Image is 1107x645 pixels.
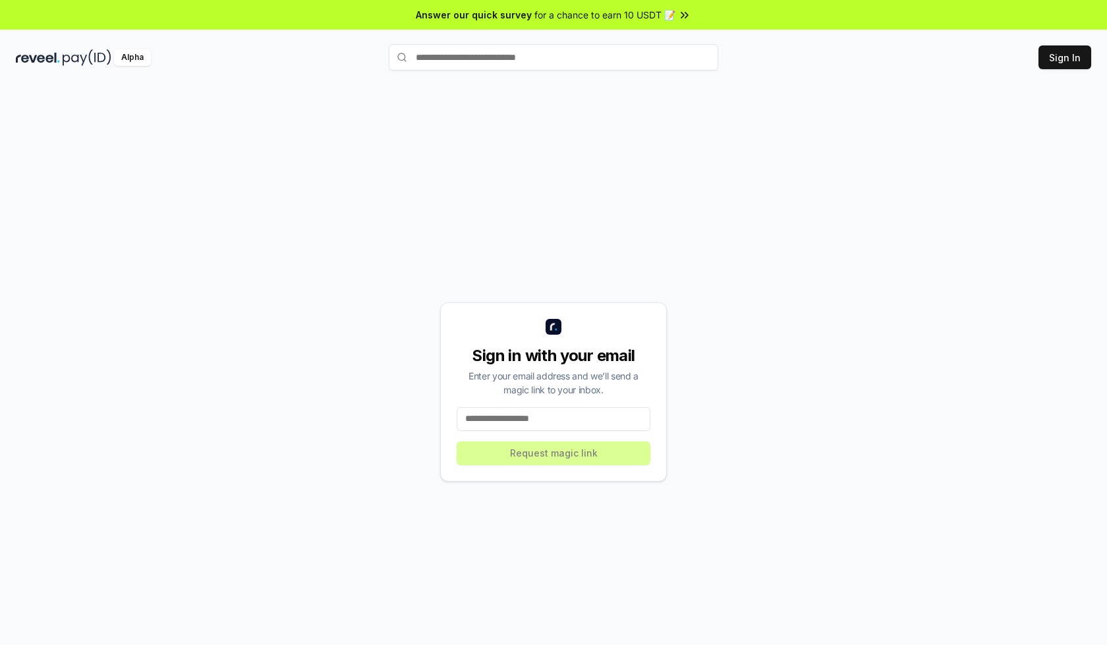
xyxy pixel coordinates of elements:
[114,49,151,66] div: Alpha
[16,49,60,66] img: reveel_dark
[534,8,675,22] span: for a chance to earn 10 USDT 📝
[1038,45,1091,69] button: Sign In
[546,319,561,335] img: logo_small
[416,8,532,22] span: Answer our quick survey
[457,345,650,366] div: Sign in with your email
[63,49,111,66] img: pay_id
[457,369,650,397] div: Enter your email address and we’ll send a magic link to your inbox.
